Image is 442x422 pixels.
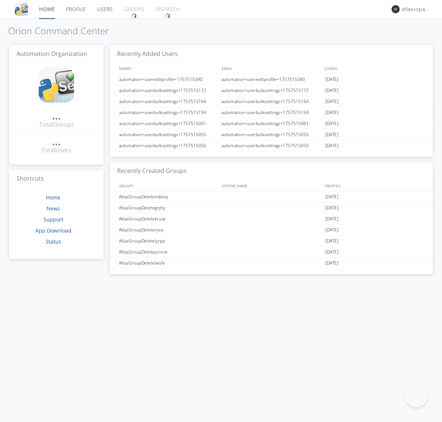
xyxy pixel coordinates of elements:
[35,227,71,234] a: App Download
[220,118,323,129] div: automation+userbulksettings+1757515061
[117,129,219,140] div: automation+userbulksettings+1757515055
[110,74,433,85] a: automation+usereditprofile+1757515390automation+usereditprofile+1757515390[DATE]
[110,45,433,63] h3: Recently Added Users
[110,140,433,151] a: automation+userbulksettings+1757515050automation+userbulksettings+1757515050[DATE]
[110,235,433,247] a: AtlasGroupDeletelyrpp[DATE]
[325,213,338,224] span: [DATE]
[39,67,74,103] img: cddb5a64eb264b2086981ab96f4c1ba7
[392,5,400,13] img: 373638.png
[325,247,338,258] span: [DATE]
[110,247,433,258] a: AtlasGroupDeleteynncw[DATE]
[220,63,323,74] div: EMAIL
[325,74,338,85] span: [DATE]
[110,107,433,118] a: automation+userbulksettings+1757515159automation+userbulksettings+1757515159[DATE]
[52,112,61,120] a: ...
[117,107,219,118] div: automation+userbulksettings+1757515159
[117,74,219,85] div: automation+usereditprofile+1757515390
[117,202,219,213] div: AtlasGroupDeletegnjhy
[220,107,323,118] div: automation+userbulksettings+1757515159
[325,202,338,213] span: [DATE]
[117,85,219,96] div: automation+userbulksettings+1757515172
[117,258,219,268] div: AtlasGroupDeletelwsfe
[117,247,219,257] div: AtlasGroupDeleteynncw
[325,224,338,235] span: [DATE]
[325,107,338,118] span: [DATE]
[405,385,427,407] iframe: Toggle Customer Support
[9,170,104,188] h3: Shortcuts
[401,6,429,13] div: atlas+spanish0002
[15,3,28,16] img: cddb5a64eb264b2086981ab96f4c1ba7
[117,118,219,129] div: automation+userbulksettings+1757515061
[220,129,323,140] div: automation+userbulksettings+1757515055
[110,118,433,129] a: automation+userbulksettings+1757515061automation+userbulksettings+1757515061[DATE]
[46,194,60,201] a: Home
[325,140,338,151] span: [DATE]
[117,235,219,246] div: AtlasGroupDeletelyrpp
[325,129,338,140] span: [DATE]
[117,63,218,74] div: NAMES
[52,112,61,119] div: ...
[220,140,323,151] div: automation+userbulksettings+1757515050
[117,140,219,151] div: automation+userbulksettings+1757515050
[220,96,323,107] div: automation+userbulksettings+1757515164
[325,118,338,129] span: [DATE]
[110,258,433,269] a: AtlasGroupDeletelwsfe[DATE]
[110,213,433,224] a: AtlasGroupDeletekruqr[DATE]
[117,96,219,107] div: automation+userbulksettings+1757515164
[110,129,433,140] a: automation+userbulksettings+1757515055automation+userbulksettings+1757515055[DATE]
[43,216,63,223] a: Support
[39,120,74,129] div: Total Groups
[46,205,60,212] a: News
[110,85,433,96] a: automation+userbulksettings+1757515172automation+userbulksettings+1757515172[DATE]
[17,50,87,58] span: Automation Organization
[220,180,323,191] div: SYSTEM_NAME
[41,146,71,155] div: Total Users
[325,96,338,107] span: [DATE]
[117,224,219,235] div: AtlasGroupDeleterjiva
[165,13,170,18] img: spin.svg
[110,202,433,213] a: AtlasGroupDeletegnjhy[DATE]
[220,85,323,96] div: automation+userbulksettings+1757515172
[46,238,61,245] a: Status
[117,213,219,224] div: AtlasGroupDeletekruqr
[131,13,137,18] img: spin.svg
[110,162,433,180] h3: Recently Created Groups
[110,224,433,235] a: AtlasGroupDeleterjiva[DATE]
[325,258,338,269] span: [DATE]
[52,138,61,146] a: ...
[323,63,426,74] div: JOINED
[117,191,219,202] div: AtlasGroupDeletembtvq
[220,74,323,85] div: automation+usereditprofile+1757515390
[323,180,426,191] div: CREATED
[325,235,338,247] span: [DATE]
[325,191,338,202] span: [DATE]
[325,85,338,96] span: [DATE]
[110,96,433,107] a: automation+userbulksettings+1757515164automation+userbulksettings+1757515164[DATE]
[117,180,218,191] div: GROUPS
[52,138,61,145] div: ...
[110,191,433,202] a: AtlasGroupDeletembtvq[DATE]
